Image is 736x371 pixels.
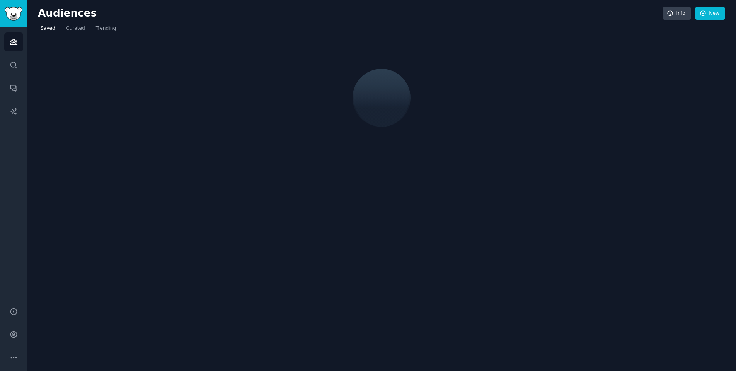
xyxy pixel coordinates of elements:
[41,25,55,32] span: Saved
[663,7,691,20] a: Info
[93,22,119,38] a: Trending
[695,7,725,20] a: New
[38,7,663,20] h2: Audiences
[5,7,22,21] img: GummySearch logo
[63,22,88,38] a: Curated
[38,22,58,38] a: Saved
[96,25,116,32] span: Trending
[66,25,85,32] span: Curated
